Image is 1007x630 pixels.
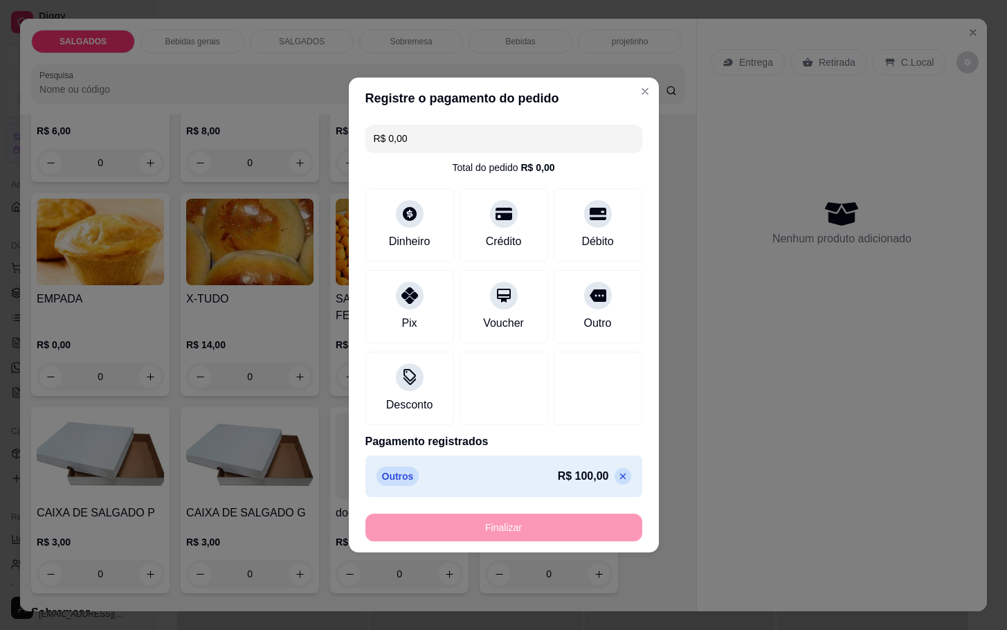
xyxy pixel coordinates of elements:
[377,467,419,486] p: Outros
[581,233,613,250] div: Débito
[634,80,656,102] button: Close
[483,315,524,332] div: Voucher
[349,78,659,119] header: Registre o pagamento do pedido
[520,161,554,174] div: R$ 0,00
[558,468,609,485] p: R$ 100,00
[583,315,611,332] div: Outro
[401,315,417,332] div: Pix
[452,161,554,174] div: Total do pedido
[365,433,642,450] p: Pagamento registrados
[486,233,522,250] div: Crédito
[386,397,433,413] div: Desconto
[389,233,430,250] div: Dinheiro
[374,125,634,152] input: Ex.: hambúrguer de cordeiro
